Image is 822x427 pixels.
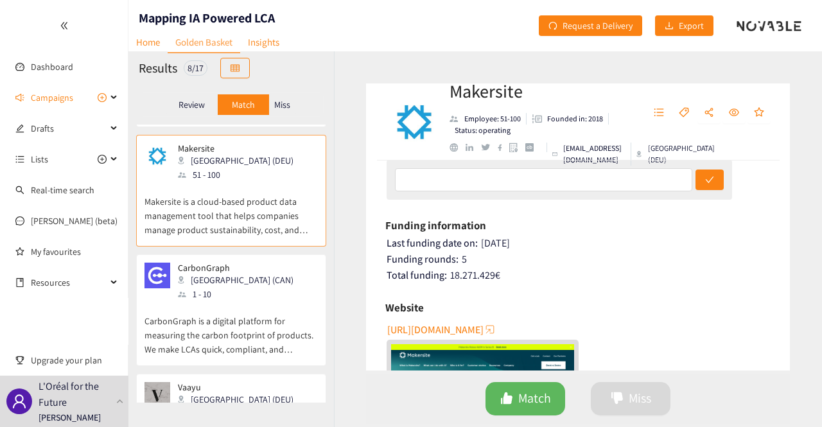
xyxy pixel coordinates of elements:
[754,107,764,119] span: star
[31,239,118,265] a: My favourites
[240,32,287,52] a: Insights
[450,143,466,152] a: website
[139,59,177,77] h2: Results
[184,60,207,76] div: 8 / 17
[31,270,107,295] span: Resources
[387,268,447,282] span: Total funding:
[178,382,293,392] p: Vaayu
[481,144,497,150] a: twitter
[274,100,290,110] p: Miss
[387,237,771,250] div: [DATE]
[385,216,486,235] h6: Funding information
[387,252,459,266] span: Funding rounds:
[704,107,714,119] span: share-alt
[591,382,670,415] button: dislikeMiss
[748,103,771,123] button: star
[679,19,704,33] span: Export
[31,184,94,196] a: Real-time search
[705,175,714,186] span: check
[220,58,250,78] button: table
[31,215,118,227] a: [PERSON_NAME] (beta)
[387,253,771,266] div: 5
[15,278,24,287] span: book
[98,93,107,102] span: plus-circle
[31,85,73,110] span: Campaigns
[139,9,275,27] h1: Mapping IA Powered LCA
[548,21,557,31] span: redo
[613,288,822,427] div: Widget de chat
[613,288,822,427] iframe: Chat Widget
[31,146,48,172] span: Lists
[389,96,440,148] img: Company Logo
[722,103,746,123] button: eye
[144,301,318,356] p: CarbonGraph is a digital platform for measuring the carbon footprint of products. We make LCAs qu...
[60,21,69,30] span: double-left
[39,410,101,424] p: [PERSON_NAME]
[387,319,496,340] button: [URL][DOMAIN_NAME]
[527,113,609,125] li: Founded in year
[178,263,293,273] p: CarbonGraph
[144,143,170,169] img: Snapshot of the company's website
[500,392,513,406] span: like
[665,21,674,31] span: download
[729,107,739,119] span: eye
[450,78,629,104] h2: Makersite
[636,143,716,166] div: [GEOGRAPHIC_DATA] (DEU)
[387,322,484,338] span: [URL][DOMAIN_NAME]
[15,124,24,133] span: edit
[232,100,255,110] p: Match
[464,113,521,125] p: Employee: 51-100
[39,378,111,410] p: L'Oréal for the Future
[144,382,170,408] img: Snapshot of the company's website
[385,298,424,317] h6: Website
[611,392,624,406] span: dislike
[695,170,724,190] button: check
[466,144,481,152] a: linkedin
[15,93,24,102] span: sound
[231,64,240,74] span: table
[450,113,527,125] li: Employees
[144,182,318,237] p: Makersite is a cloud-based product data management tool that helps companies manage product susta...
[168,32,240,53] a: Golden Basket
[563,143,625,166] p: [EMAIL_ADDRESS][DOMAIN_NAME]
[539,15,642,36] button: redoRequest a Delivery
[679,107,689,119] span: tag
[178,153,301,168] div: [GEOGRAPHIC_DATA] (DEU)
[31,61,73,73] a: Dashboard
[387,269,771,282] div: 18.271.429 €
[15,155,24,164] span: unordered-list
[144,263,170,288] img: Snapshot of the company's website
[450,125,511,136] li: Status
[485,382,565,415] button: likeMatch
[509,143,525,152] a: google maps
[178,273,301,287] div: [GEOGRAPHIC_DATA] (CAN)
[547,113,603,125] p: Founded in: 2018
[178,143,293,153] p: Makersite
[672,103,695,123] button: tag
[387,236,478,250] span: Last funding date on:
[98,155,107,164] span: plus-circle
[455,125,511,136] p: Status: operating
[525,143,541,152] a: crunchbase
[647,103,670,123] button: unordered-list
[654,107,664,119] span: unordered-list
[128,32,168,52] a: Home
[697,103,721,123] button: share-alt
[518,388,551,408] span: Match
[15,356,24,365] span: trophy
[178,168,301,182] div: 51 - 100
[179,100,205,110] p: Review
[31,116,107,141] span: Drafts
[12,394,27,409] span: user
[655,15,713,36] button: downloadExport
[563,19,633,33] span: Request a Delivery
[498,144,510,151] a: facebook
[31,347,118,373] span: Upgrade your plan
[178,392,301,406] div: [GEOGRAPHIC_DATA] (DEU)
[178,287,301,301] div: 1 - 10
